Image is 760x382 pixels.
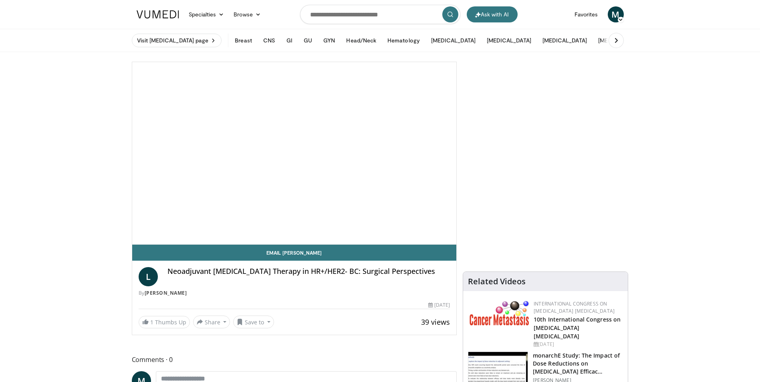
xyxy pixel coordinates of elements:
div: By [139,290,450,297]
button: Save to [233,316,274,328]
button: GU [299,32,317,48]
div: [DATE] [534,341,621,348]
button: Breast [230,32,256,48]
span: 39 views [421,317,450,327]
a: 10th International Congress on [MEDICAL_DATA] [MEDICAL_DATA] [534,316,621,340]
a: L [139,267,158,286]
div: [DATE] [428,302,450,309]
button: [MEDICAL_DATA] [593,32,647,48]
button: Hematology [383,32,425,48]
button: [MEDICAL_DATA] [482,32,536,48]
button: GI [282,32,297,48]
iframe: Advertisement [486,167,606,267]
a: Visit [MEDICAL_DATA] page [132,34,222,47]
button: Head/Neck [341,32,381,48]
a: 1 Thumbs Up [139,316,190,328]
span: Comments 0 [132,354,457,365]
h4: Related Videos [468,277,526,286]
a: Specialties [184,6,229,22]
h3: monarchE Study: The Impact of Dose Reductions on [MEDICAL_DATA] Efficac… [533,352,623,376]
button: [MEDICAL_DATA] [538,32,592,48]
a: International Congress on [MEDICAL_DATA] [MEDICAL_DATA] [534,300,615,314]
img: 6ff8bc22-9509-4454-a4f8-ac79dd3b8976.png.150x105_q85_autocrop_double_scale_upscale_version-0.2.png [470,300,530,326]
button: Ask with AI [467,6,518,22]
button: Share [193,316,230,328]
iframe: Advertisement [486,62,606,162]
a: [PERSON_NAME] [145,290,187,296]
video-js: Video Player [132,62,457,245]
input: Search topics, interventions [300,5,460,24]
a: Browse [229,6,266,22]
button: [MEDICAL_DATA] [426,32,480,48]
a: Email [PERSON_NAME] [132,245,457,261]
button: CNS [258,32,280,48]
a: Favorites [570,6,603,22]
button: GYN [319,32,340,48]
h4: Neoadjuvant [MEDICAL_DATA] Therapy in HR+/HER2- BC: Surgical Perspectives [167,267,450,276]
a: M [608,6,624,22]
span: 1 [150,318,153,326]
img: VuMedi Logo [137,10,179,18]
